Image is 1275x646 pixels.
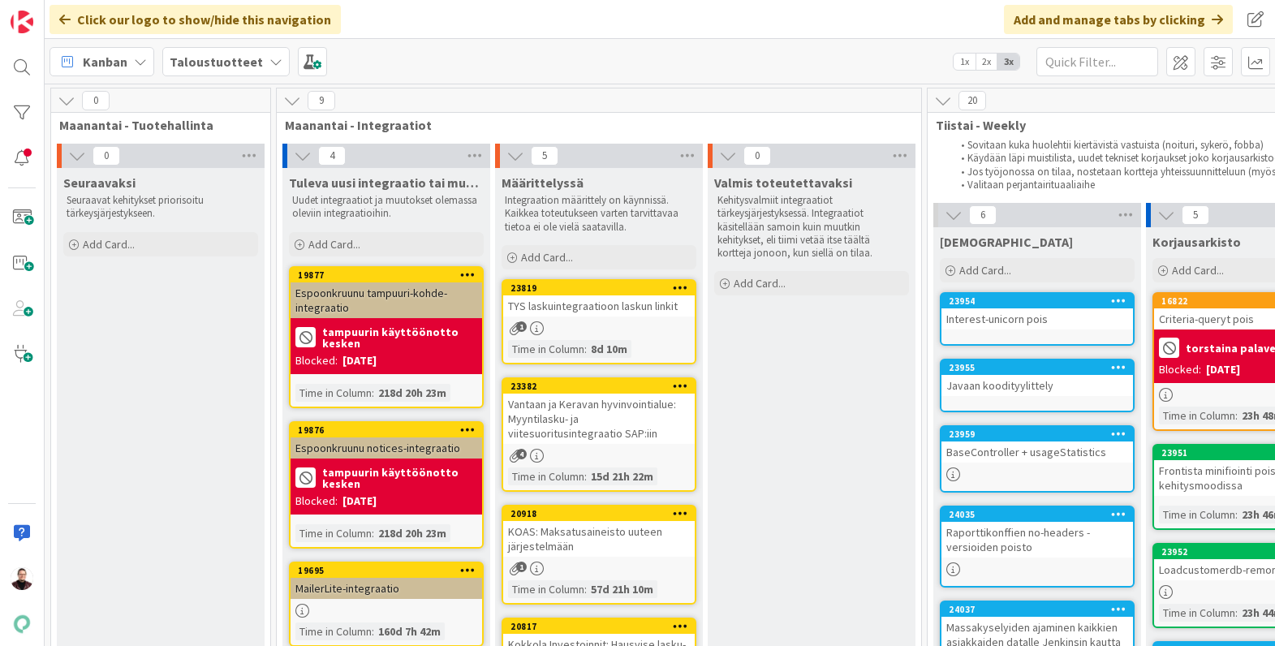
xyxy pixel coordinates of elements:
div: 20918 [503,506,695,521]
img: AA [11,567,33,590]
span: Tuleva uusi integraatio tai muutos [289,174,484,191]
span: 6 [969,205,997,225]
div: 23955Javaan koodityylittely [941,360,1133,396]
span: : [372,524,374,542]
span: 9 [308,91,335,110]
div: BaseController + usageStatistics [941,441,1133,463]
div: 24035Raporttikonffien no-headers -versioiden poisto [941,507,1133,558]
div: 23382 [510,381,695,392]
span: : [584,340,587,358]
b: Taloustuotteet [170,54,263,70]
div: 23819 [510,282,695,294]
div: 23954 [941,294,1133,308]
div: TYS laskuintegraatioon laskun linkit [503,295,695,317]
span: 4 [318,146,346,166]
span: : [1235,407,1238,424]
div: 23959BaseController + usageStatistics [941,427,1133,463]
p: Kehitysvalmiit integraatiot tärkeysjärjestyksessä. Integraatiot käsitellään samoin kuin muutkin k... [717,194,906,260]
div: 24037 [941,602,1133,617]
span: Maanantai - Integraatiot [285,117,901,133]
div: Espoonkruunu notices-integraatio [291,437,482,459]
b: tampuurin käyttöönotto kesken [322,467,477,489]
div: 23382 [503,379,695,394]
div: Blocked: [295,352,338,369]
div: 218d 20h 23m [374,384,450,402]
span: : [1235,506,1238,523]
div: 218d 20h 23m [374,524,450,542]
div: 57d 21h 10m [587,580,657,598]
div: 20817 [510,621,695,632]
p: Uudet integraatiot ja muutokset olemassa oleviin integraatioihin. [292,194,480,221]
span: 20 [958,91,986,110]
div: 19695MailerLite-integraatio [291,563,482,599]
div: 24037 [949,604,1133,615]
span: 2x [976,54,997,70]
p: Integraation määrittely on käynnissä. Kaikkea toteutukseen varten tarvittavaa tietoa ei ole vielä... [505,194,693,234]
div: 24035 [949,509,1133,520]
img: avatar [11,613,33,635]
span: 0 [93,146,120,166]
span: 0 [743,146,771,166]
span: : [584,580,587,598]
div: [DATE] [342,493,377,510]
div: KOAS: Maksatusaineisto uuteen järjestelmään [503,521,695,557]
div: 23955 [941,360,1133,375]
div: 23382Vantaan ja Keravan hyvinvointialue: Myyntilasku- ja viitesuoritusintegraatio SAP:iin [503,379,695,444]
span: 1 [516,321,527,332]
span: Määrittelyssä [502,174,584,191]
div: Add and manage tabs by clicking [1004,5,1233,34]
span: Maanantai - Tuotehallinta [59,117,250,133]
div: 19876 [291,423,482,437]
div: 23955 [949,362,1133,373]
div: MailerLite-integraatio [291,578,482,599]
span: Add Card... [308,237,360,252]
span: : [1235,604,1238,622]
div: Vantaan ja Keravan hyvinvointialue: Myyntilasku- ja viitesuoritusintegraatio SAP:iin [503,394,695,444]
div: 20918KOAS: Maksatusaineisto uuteen järjestelmään [503,506,695,557]
span: 1x [954,54,976,70]
span: : [372,384,374,402]
input: Quick Filter... [1036,47,1158,76]
span: Add Card... [521,250,573,265]
div: 23954 [949,295,1133,307]
div: Time in Column [295,384,372,402]
div: Click our logo to show/hide this navigation [50,5,341,34]
div: Raporttikonffien no-headers -versioiden poisto [941,522,1133,558]
div: 19877Espoonkruunu tampuuri-kohde-integraatio [291,268,482,318]
div: Espoonkruunu tampuuri-kohde-integraatio [291,282,482,318]
p: Seuraavat kehitykset priorisoitu tärkeysjärjestykseen. [67,194,255,221]
div: 19876Espoonkruunu notices-integraatio [291,423,482,459]
img: Visit kanbanzone.com [11,11,33,33]
div: [DATE] [1206,361,1240,378]
div: 19695 [298,565,482,576]
div: Time in Column [1159,506,1235,523]
div: 20918 [510,508,695,519]
span: Add Card... [959,263,1011,278]
span: Korjausarkisto [1152,234,1241,250]
div: Time in Column [295,622,372,640]
span: Valmis toteutettavaksi [714,174,852,191]
div: 23819 [503,281,695,295]
div: 23959 [941,427,1133,441]
div: 24035 [941,507,1133,522]
div: 19877 [298,269,482,281]
span: Add Card... [83,237,135,252]
div: [DATE] [342,352,377,369]
span: Kanban [83,52,127,71]
div: Blocked: [1159,361,1201,378]
span: : [372,622,374,640]
div: Javaan koodityylittely [941,375,1133,396]
span: : [584,467,587,485]
div: Time in Column [295,524,372,542]
span: 1 [516,562,527,572]
div: 15d 21h 22m [587,467,657,485]
span: 3x [997,54,1019,70]
div: 19695 [291,563,482,578]
span: Add Card... [1172,263,1224,278]
span: 0 [82,91,110,110]
div: 8d 10m [587,340,631,358]
span: Add Card... [734,276,786,291]
div: 19877 [291,268,482,282]
span: 5 [1182,205,1209,225]
div: Time in Column [1159,407,1235,424]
